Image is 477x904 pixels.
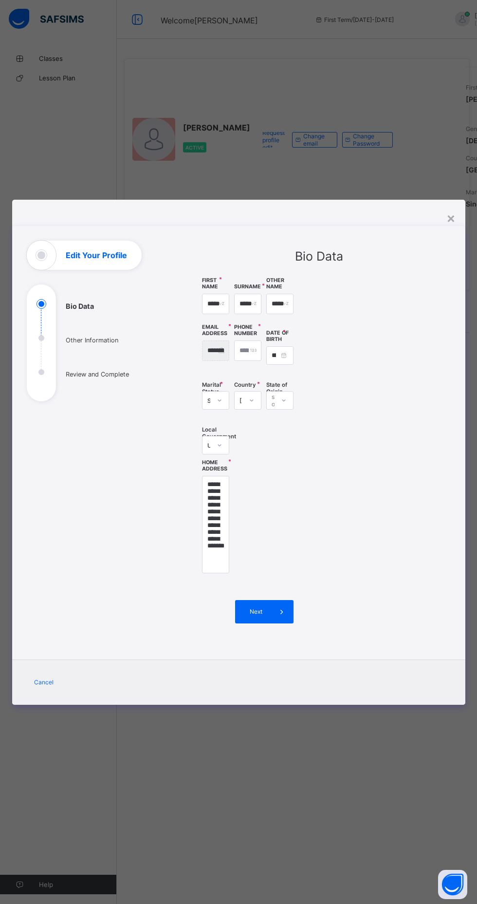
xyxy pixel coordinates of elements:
[272,391,289,410] div: Select state of origin
[202,381,229,395] span: Marital Status
[202,426,236,447] span: Local Government Area
[266,381,294,395] span: State of Origin
[202,459,229,472] label: Home Address
[202,324,229,337] label: Email Address
[242,608,270,615] span: Next
[34,678,54,686] span: Cancel
[446,209,456,226] div: ×
[438,870,467,899] button: Open asap
[295,249,343,264] span: Bio Data
[234,381,256,388] span: Country
[239,396,243,404] div: [GEOGRAPHIC_DATA]
[202,277,229,290] label: First Name
[207,441,211,449] div: Ungogo
[234,324,261,337] label: Phone Number
[12,226,465,705] div: Edit Your Profile
[266,277,294,290] label: Other Name
[266,330,294,342] label: Date of Birth
[66,251,127,259] h1: Edit Your Profile
[234,283,261,290] label: Surname
[207,396,211,404] div: Single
